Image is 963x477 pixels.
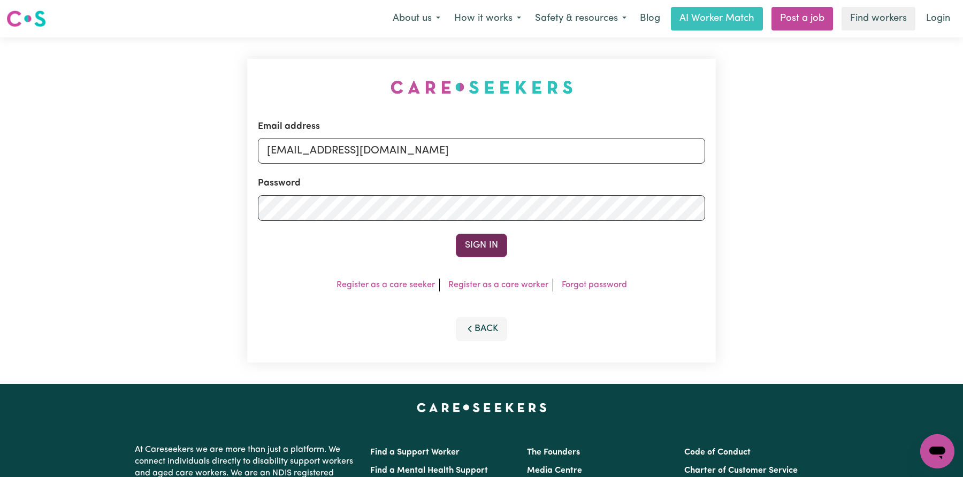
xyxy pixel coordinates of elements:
[684,466,798,475] a: Charter of Customer Service
[527,466,582,475] a: Media Centre
[6,6,46,31] a: Careseekers logo
[448,281,548,289] a: Register as a care worker
[456,317,507,341] button: Back
[842,7,915,30] a: Find workers
[258,176,301,190] label: Password
[456,234,507,257] button: Sign In
[417,403,547,412] a: Careseekers home page
[258,120,320,134] label: Email address
[528,7,633,30] button: Safety & resources
[920,7,957,30] a: Login
[447,7,528,30] button: How it works
[527,448,580,457] a: The Founders
[386,7,447,30] button: About us
[771,7,833,30] a: Post a job
[633,7,667,30] a: Blog
[671,7,763,30] a: AI Worker Match
[6,9,46,28] img: Careseekers logo
[337,281,435,289] a: Register as a care seeker
[370,448,460,457] a: Find a Support Worker
[684,448,751,457] a: Code of Conduct
[258,138,705,164] input: Email address
[562,281,627,289] a: Forgot password
[920,434,954,468] iframe: Button to launch messaging window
